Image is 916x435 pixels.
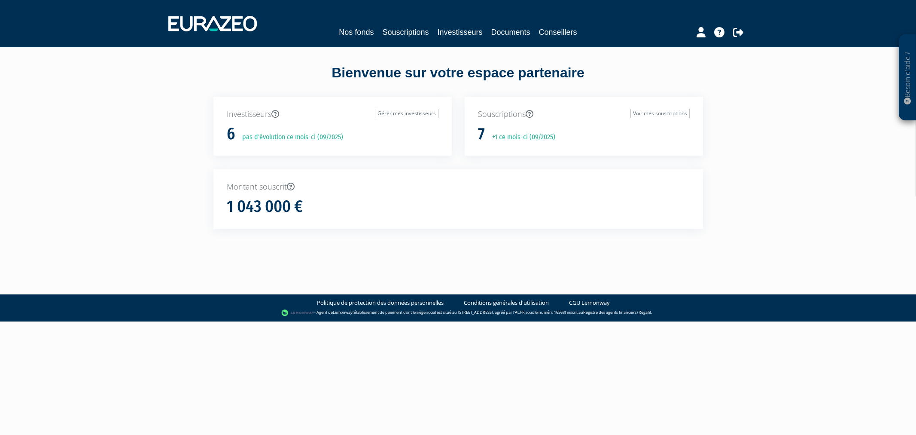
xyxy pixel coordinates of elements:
[569,299,610,307] a: CGU Lemonway
[9,309,907,317] div: - Agent de (établissement de paiement dont le siège social est situé au [STREET_ADDRESS], agréé p...
[382,26,429,38] a: Souscriptions
[486,132,555,142] p: +1 ce mois-ci (09/2025)
[491,26,530,38] a: Documents
[227,198,303,216] h1: 1 043 000 €
[583,309,651,315] a: Registre des agents financiers (Regafi)
[227,181,690,193] p: Montant souscrit
[339,26,374,38] a: Nos fonds
[478,109,690,120] p: Souscriptions
[317,299,444,307] a: Politique de protection des données personnelles
[333,309,353,315] a: Lemonway
[437,26,482,38] a: Investisseurs
[236,132,343,142] p: pas d'évolution ce mois-ci (09/2025)
[630,109,690,118] a: Voir mes souscriptions
[375,109,438,118] a: Gérer mes investisseurs
[227,109,438,120] p: Investisseurs
[168,16,257,31] img: 1732889491-logotype_eurazeo_blanc_rvb.png
[207,63,709,97] div: Bienvenue sur votre espace partenaire
[539,26,577,38] a: Conseillers
[464,299,549,307] a: Conditions générales d'utilisation
[281,309,314,317] img: logo-lemonway.png
[903,39,913,116] p: Besoin d'aide ?
[227,125,235,143] h1: 6
[478,125,485,143] h1: 7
